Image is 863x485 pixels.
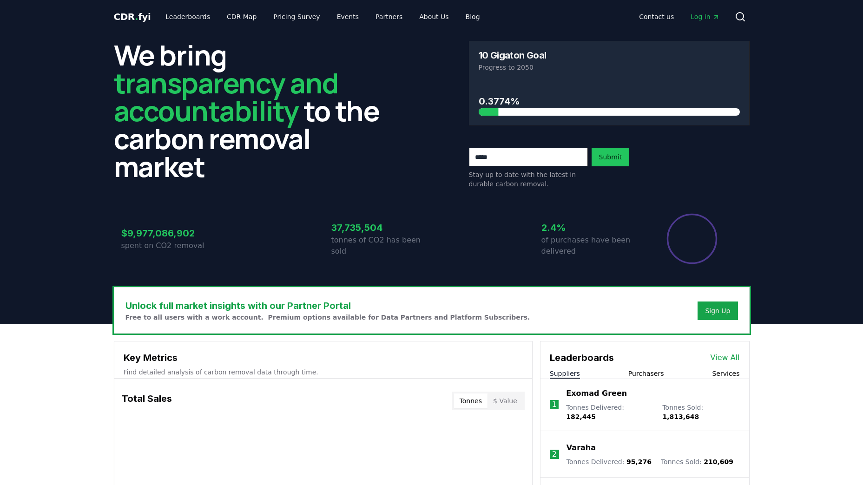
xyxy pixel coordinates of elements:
[458,8,487,25] a: Blog
[469,170,588,189] p: Stay up to date with the latest in durable carbon removal.
[662,413,699,420] span: 1,813,648
[114,10,151,23] a: CDR.fyi
[158,8,487,25] nav: Main
[121,226,222,240] h3: $9,977,086,902
[626,458,652,465] span: 95,276
[550,369,580,378] button: Suppliers
[552,399,556,410] p: 1
[135,11,138,22] span: .
[705,306,730,315] a: Sign Up
[566,403,653,421] p: Tonnes Delivered :
[683,8,727,25] a: Log in
[219,8,264,25] a: CDR Map
[567,457,652,466] p: Tonnes Delivered :
[331,235,432,257] p: tonnes of CO2 has been sold
[592,148,630,166] button: Submit
[698,301,738,320] button: Sign Up
[566,388,627,399] a: Exomad Green
[479,51,547,60] h3: 10 Gigaton Goal
[114,41,395,180] h2: We bring to the carbon removal market
[114,11,151,22] span: CDR fyi
[567,442,596,453] a: Varaha
[329,8,366,25] a: Events
[479,94,740,108] h3: 0.3774%
[704,458,733,465] span: 210,609
[691,12,719,21] span: Log in
[121,240,222,251] p: spent on CO2 removal
[124,367,523,377] p: Find detailed analysis of carbon removal data through time.
[711,352,740,363] a: View All
[479,63,740,72] p: Progress to 2050
[114,64,338,130] span: transparency and accountability
[712,369,739,378] button: Services
[552,449,557,460] p: 2
[550,351,614,365] h3: Leaderboards
[566,413,596,420] span: 182,445
[666,213,718,265] div: Percentage of sales delivered
[331,221,432,235] h3: 37,735,504
[125,299,530,313] h3: Unlock full market insights with our Partner Portal
[158,8,217,25] a: Leaderboards
[124,351,523,365] h3: Key Metrics
[541,221,642,235] h3: 2.4%
[632,8,727,25] nav: Main
[487,393,523,408] button: $ Value
[368,8,410,25] a: Partners
[632,8,681,25] a: Contact us
[266,8,327,25] a: Pricing Survey
[122,392,172,410] h3: Total Sales
[454,393,487,408] button: Tonnes
[412,8,456,25] a: About Us
[541,235,642,257] p: of purchases have been delivered
[125,313,530,322] p: Free to all users with a work account. Premium options available for Data Partners and Platform S...
[628,369,664,378] button: Purchasers
[661,457,733,466] p: Tonnes Sold :
[662,403,739,421] p: Tonnes Sold :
